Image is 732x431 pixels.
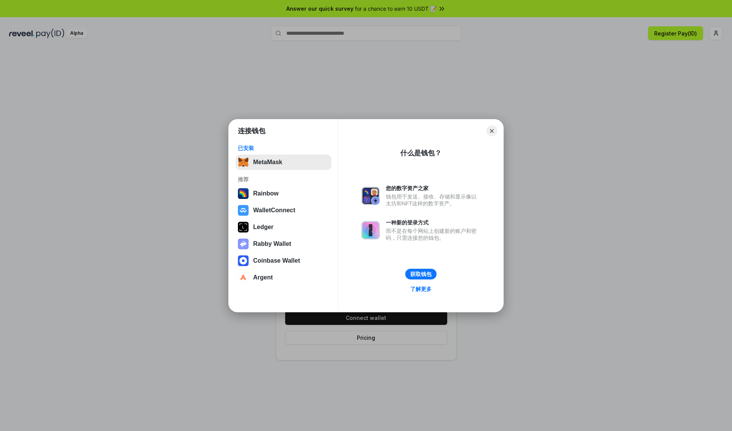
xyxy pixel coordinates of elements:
[236,236,331,252] button: Rabby Wallet
[238,255,249,266] img: svg+xml,%3Csvg%20width%3D%2228%22%20height%3D%2228%22%20viewBox%3D%220%200%2028%2028%22%20fill%3D...
[386,228,480,241] div: 而不是在每个网站上创建新的账户和密码，只需连接您的钱包。
[386,185,480,192] div: 您的数字资产之家
[238,272,249,283] img: svg+xml,%3Csvg%20width%3D%2228%22%20height%3D%2228%22%20viewBox%3D%220%200%2028%2028%22%20fill%3D...
[410,271,432,278] div: 获取钱包
[486,126,497,136] button: Close
[253,190,279,197] div: Rainbow
[410,286,432,292] div: 了解更多
[236,253,331,268] button: Coinbase Wallet
[406,284,436,294] a: 了解更多
[405,269,437,279] button: 获取钱包
[361,187,380,205] img: svg+xml,%3Csvg%20xmlns%3D%22http%3A%2F%2Fwww.w3.org%2F2000%2Fsvg%22%20fill%3D%22none%22%20viewBox...
[253,257,300,264] div: Coinbase Wallet
[238,126,265,136] h1: 连接钱包
[238,188,249,199] img: svg+xml,%3Csvg%20width%3D%22120%22%20height%3D%22120%22%20viewBox%3D%220%200%20120%20120%22%20fil...
[238,205,249,216] img: svg+xml,%3Csvg%20width%3D%2228%22%20height%3D%2228%22%20viewBox%3D%220%200%2028%2028%22%20fill%3D...
[236,220,331,235] button: Ledger
[238,176,329,183] div: 推荐
[253,241,291,247] div: Rabby Wallet
[238,239,249,249] img: svg+xml,%3Csvg%20xmlns%3D%22http%3A%2F%2Fwww.w3.org%2F2000%2Fsvg%22%20fill%3D%22none%22%20viewBox...
[238,157,249,168] img: svg+xml,%3Csvg%20fill%3D%22none%22%20height%3D%2233%22%20viewBox%3D%220%200%2035%2033%22%20width%...
[361,221,380,239] img: svg+xml,%3Csvg%20xmlns%3D%22http%3A%2F%2Fwww.w3.org%2F2000%2Fsvg%22%20fill%3D%22none%22%20viewBox...
[236,270,331,285] button: Argent
[400,149,441,158] div: 什么是钱包？
[236,155,331,170] button: MetaMask
[386,219,480,226] div: 一种新的登录方式
[236,186,331,201] button: Rainbow
[238,145,329,152] div: 已安装
[236,203,331,218] button: WalletConnect
[253,274,273,281] div: Argent
[253,159,282,166] div: MetaMask
[253,224,273,231] div: Ledger
[386,193,480,207] div: 钱包用于发送、接收、存储和显示像以太坊和NFT这样的数字资产。
[238,222,249,232] img: svg+xml,%3Csvg%20xmlns%3D%22http%3A%2F%2Fwww.w3.org%2F2000%2Fsvg%22%20width%3D%2228%22%20height%3...
[253,207,295,214] div: WalletConnect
